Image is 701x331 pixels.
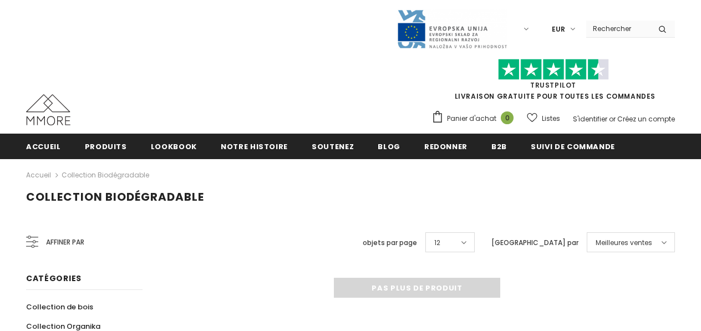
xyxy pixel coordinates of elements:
[617,114,675,124] a: Créez un compte
[491,134,507,159] a: B2B
[424,134,468,159] a: Redonner
[26,189,204,205] span: Collection biodégradable
[26,297,93,317] a: Collection de bois
[46,236,84,248] span: Affiner par
[586,21,650,37] input: Search Site
[363,237,417,248] label: objets par page
[26,141,61,152] span: Accueil
[312,134,354,159] a: soutenez
[531,134,615,159] a: Suivi de commande
[221,141,288,152] span: Notre histoire
[542,113,560,124] span: Listes
[531,141,615,152] span: Suivi de commande
[85,134,127,159] a: Produits
[26,273,82,284] span: Catégories
[62,170,149,180] a: Collection biodégradable
[397,9,507,49] img: Javni Razpis
[434,237,440,248] span: 12
[596,237,652,248] span: Meilleures ventes
[491,141,507,152] span: B2B
[609,114,616,124] span: or
[447,113,496,124] span: Panier d'achat
[312,141,354,152] span: soutenez
[527,109,560,128] a: Listes
[431,110,519,127] a: Panier d'achat 0
[26,302,93,312] span: Collection de bois
[397,24,507,33] a: Javni Razpis
[378,141,400,152] span: Blog
[501,111,514,124] span: 0
[573,114,607,124] a: S'identifier
[552,24,565,35] span: EUR
[26,134,61,159] a: Accueil
[221,134,288,159] a: Notre histoire
[424,141,468,152] span: Redonner
[26,94,70,125] img: Cas MMORE
[151,141,197,152] span: Lookbook
[530,80,576,90] a: TrustPilot
[85,141,127,152] span: Produits
[431,64,675,101] span: LIVRAISON GRATUITE POUR TOUTES LES COMMANDES
[491,237,578,248] label: [GEOGRAPHIC_DATA] par
[26,169,51,182] a: Accueil
[378,134,400,159] a: Blog
[151,134,197,159] a: Lookbook
[498,59,609,80] img: Faites confiance aux étoiles pilotes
